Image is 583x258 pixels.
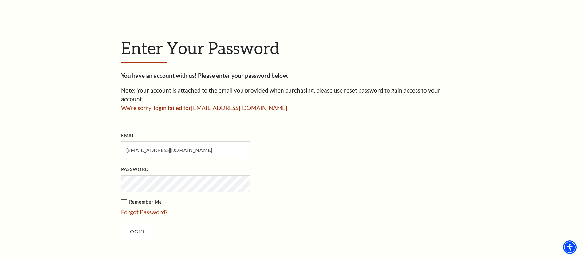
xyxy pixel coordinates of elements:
[121,132,138,140] label: Email:
[121,198,312,206] label: Remember Me
[563,240,577,254] div: Accessibility Menu
[121,38,279,58] span: Enter Your Password
[121,208,168,216] a: Forgot Password?
[121,223,151,240] input: Submit button
[121,72,197,79] strong: You have an account with us!
[198,72,288,79] strong: Please enter your password below.
[121,141,250,158] input: Required
[121,166,149,173] label: Password
[121,104,289,111] span: We're sorry, login failed for [EMAIL_ADDRESS][DOMAIN_NAME] .
[121,86,462,104] p: Note: Your account is attached to the email you provided when purchasing, please use reset passwo...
